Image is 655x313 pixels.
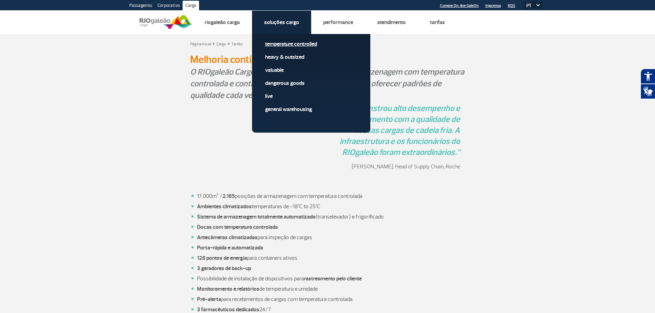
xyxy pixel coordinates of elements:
[265,40,357,48] a: Temperature Controlled
[197,244,263,251] strong: Porta-rápida e automatizada
[190,42,211,47] a: Página inicial
[440,3,479,8] a: Compra On-line GaleOn
[265,79,357,87] a: Dangerous Goods
[190,66,465,101] p: O RIOgaleão Cargo triplicou sua capacidade de armazenagem com temperatura controlada e continua i...
[265,53,357,61] a: Heavy & Outsized
[352,163,393,170] span: [PERSON_NAME]
[197,285,465,293] li: de temperatura e umidade
[197,213,465,221] li: (transelevador) e frigorificado
[197,265,251,272] strong: 3 geradores de back-up
[216,42,226,47] a: Cargo
[430,19,445,26] a: Tarifas
[444,163,460,170] span: , Roche
[197,202,465,211] li: temperaturas de -18°C to 25°C
[264,19,299,26] a: Soluções Cargo
[197,224,278,231] strong: Docas com temperatura controlada
[305,103,460,158] p: “RIOgaleão demonstrou alto desempenho e comprometimento com a qualidade de nossas cargas de cadei...
[197,203,252,210] strong: Ambientes climatizados
[155,1,183,12] a: Corporativo
[508,3,515,8] a: RQS
[265,92,357,100] a: Live
[197,286,259,292] strong: Monitoramento e relatórios
[304,275,362,282] strong: rastreamento pelo cliente
[127,1,155,12] a: Passageiros
[197,296,221,303] strong: Pré-alerta
[183,1,199,12] a: Cargo
[641,84,655,99] button: Abrir tradutor de língua de sinais.
[197,306,259,313] strong: 3 farmacêuticos dedicados
[641,69,655,99] div: Plugin de acessibilidade da Hand Talk.
[265,66,357,74] a: Valuable
[197,275,465,283] li: Possibilidade de instalação de dispositivos para
[197,234,258,241] strong: Antecâmeras climatizadas
[485,3,501,8] a: Imprensa
[197,192,465,200] li: 17.000m³ / posições de armazenagem com temperatura controlada
[197,255,247,261] strong: 128 pontos de energia
[228,40,230,47] a: >
[265,105,357,113] a: General Warehousing
[197,233,465,242] li: para inspeção de cargas
[212,40,215,47] a: >
[393,163,444,170] span: , Head of Supply Chain
[231,42,243,47] a: Tarifas
[641,69,655,84] button: Abrir recursos assistivos.
[190,53,465,66] h2: Melhoria contínua
[222,193,235,200] strong: 2.165
[197,295,465,303] li: para recebimentos de cargas com temperatura controlada
[197,213,316,220] strong: Sistema de armazenagem totalmente automatizado
[205,19,240,26] a: Riogaleão Cargo
[323,19,353,26] a: Performance
[197,254,465,262] li: para containers ativos
[377,19,406,26] a: Atendimento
